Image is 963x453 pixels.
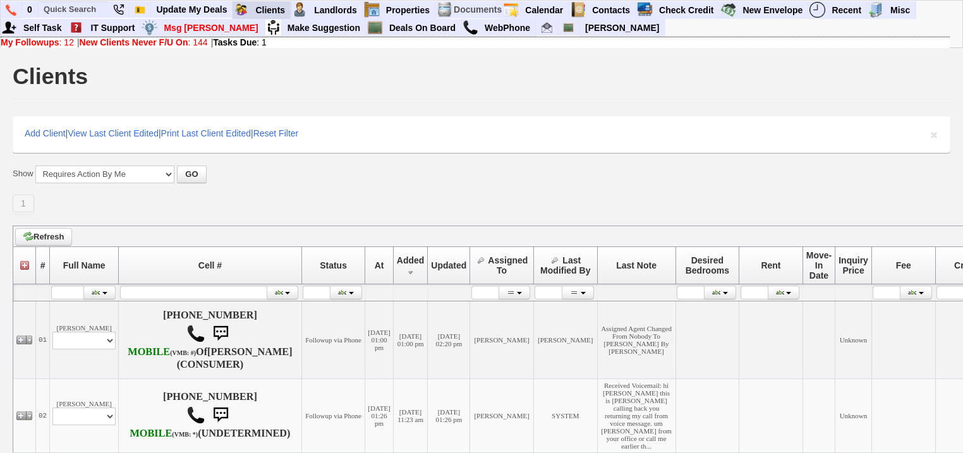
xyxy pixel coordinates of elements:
a: My Followups: 12 [1,37,74,47]
td: [DATE] 01:26 pm [365,378,393,452]
a: IT Support [85,20,140,36]
h4: [PHONE_NUMBER] (UNDETERMINED) [121,391,299,440]
td: Unknown [835,378,872,452]
img: contact.png [570,2,586,18]
input: Quick Search [39,1,108,17]
img: phone.png [6,4,16,16]
div: | | | [13,116,950,153]
td: [PERSON_NAME] [50,378,119,452]
td: [DATE] 02:20 pm [428,301,470,378]
img: appt_icon.png [503,2,519,18]
img: call.png [463,20,478,35]
td: [DATE] 01:26 pm [428,378,470,452]
a: Refresh [15,228,72,246]
a: Tasks Due: 1 [213,37,267,47]
h4: [PHONE_NUMBER] Of (CONSUMER) [121,310,299,370]
img: Bookmark.png [135,4,145,15]
a: Make Suggestion [282,20,366,36]
b: [PERSON_NAME] [207,346,293,358]
a: Properties [381,2,435,18]
span: At [375,260,384,270]
a: 0 [22,1,38,18]
img: properties.png [364,2,380,18]
img: chalkboard.png [367,20,383,35]
td: [PERSON_NAME] [50,301,119,378]
span: Cell # [198,260,222,270]
a: Landlords [309,2,363,18]
b: My Followups [1,37,59,47]
img: sms.png [208,402,233,428]
td: Documents [453,1,502,18]
span: Last Modified By [540,255,590,275]
a: Misc [885,2,916,18]
td: [DATE] 01:00 pm [393,301,428,378]
a: Msg [PERSON_NAME] [159,20,263,36]
img: recent.png [809,2,825,18]
a: Check Credit [654,2,719,18]
img: sms.png [208,321,233,346]
td: Followup via Phone [301,378,365,452]
span: Last Note [616,260,657,270]
a: Add Client [25,128,66,138]
a: [PERSON_NAME] [580,20,664,36]
b: Tasks Due [213,37,257,47]
a: Recent [827,2,867,18]
span: Rent [761,260,780,270]
img: help2.png [68,20,84,35]
td: 01 [36,301,50,378]
span: Assigned To [488,255,528,275]
span: Updated [431,260,466,270]
img: call.png [186,324,205,343]
td: Unknown [835,301,872,378]
img: officebldg.png [868,2,884,18]
a: Clients [250,2,291,18]
a: View Last Client Edited [68,128,159,138]
span: Status [320,260,347,270]
span: Move-In Date [806,250,832,281]
img: docs.png [437,2,452,18]
div: | | [1,37,950,47]
b: T-Mobile USA, Inc. [128,346,196,358]
b: New Clients Never F/U On [80,37,188,47]
a: Calendar [520,2,569,18]
a: Self Task [18,20,67,36]
img: landlord.png [292,2,308,18]
td: [PERSON_NAME] [533,301,597,378]
a: New Envelope [737,2,808,18]
img: phone22.png [113,4,124,15]
td: Followup via Phone [301,301,365,378]
a: WebPhone [480,20,536,36]
font: (VMB: *) [172,431,198,438]
span: Full Name [63,260,106,270]
span: Inquiry Price [839,255,868,275]
td: Assigned Agent Changed From Nobody To [PERSON_NAME] By [PERSON_NAME] [597,301,675,378]
img: chalkboard.png [563,22,574,33]
td: SYSTEM [533,378,597,452]
button: GO [177,166,206,183]
img: money.png [142,20,157,35]
a: New Clients Never F/U On: 144 [80,37,208,47]
td: [PERSON_NAME] [470,301,534,378]
img: creditreport.png [637,2,653,18]
span: Desired Bedrooms [686,255,729,275]
font: MOBILE [130,428,173,439]
a: Deals On Board [384,20,461,36]
label: Show [13,168,33,179]
img: call.png [186,406,205,425]
a: Reset Filter [253,128,299,138]
h1: Clients [13,65,88,88]
span: Fee [896,260,911,270]
td: Received Voicemail: hi [PERSON_NAME] this is [PERSON_NAME] calling back you returning my call fro... [597,378,675,452]
font: MOBILE [128,346,170,358]
th: # [36,246,50,284]
font: (VMB: #) [170,349,196,356]
td: 02 [36,378,50,452]
img: clients.png [233,2,249,18]
a: Contacts [587,2,636,18]
img: gmoney.png [720,2,736,18]
b: Verizon Wireless [130,428,198,439]
td: [PERSON_NAME] [470,378,534,452]
a: Update My Deals [151,1,233,18]
img: su2.jpg [265,20,281,35]
img: Renata@HomeSweetHomeProperties.com [542,22,552,33]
